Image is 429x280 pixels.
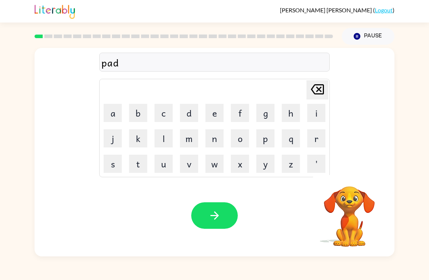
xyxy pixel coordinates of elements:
[155,104,173,122] button: c
[129,129,147,147] button: k
[129,104,147,122] button: b
[282,155,300,173] button: z
[231,155,249,173] button: x
[307,155,325,173] button: '
[101,55,328,70] div: pad
[256,104,274,122] button: g
[342,28,394,45] button: Pause
[307,129,325,147] button: r
[256,129,274,147] button: p
[129,155,147,173] button: t
[375,7,393,13] a: Logout
[35,3,75,19] img: Literably
[280,7,373,13] span: [PERSON_NAME] [PERSON_NAME]
[104,155,122,173] button: s
[313,175,386,248] video: Your browser must support playing .mp4 files to use Literably. Please try using another browser.
[280,7,394,13] div: ( )
[104,104,122,122] button: a
[180,155,198,173] button: v
[307,104,325,122] button: i
[205,129,224,147] button: n
[155,155,173,173] button: u
[256,155,274,173] button: y
[205,104,224,122] button: e
[155,129,173,147] button: l
[231,104,249,122] button: f
[205,155,224,173] button: w
[104,129,122,147] button: j
[180,129,198,147] button: m
[282,129,300,147] button: q
[180,104,198,122] button: d
[282,104,300,122] button: h
[231,129,249,147] button: o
